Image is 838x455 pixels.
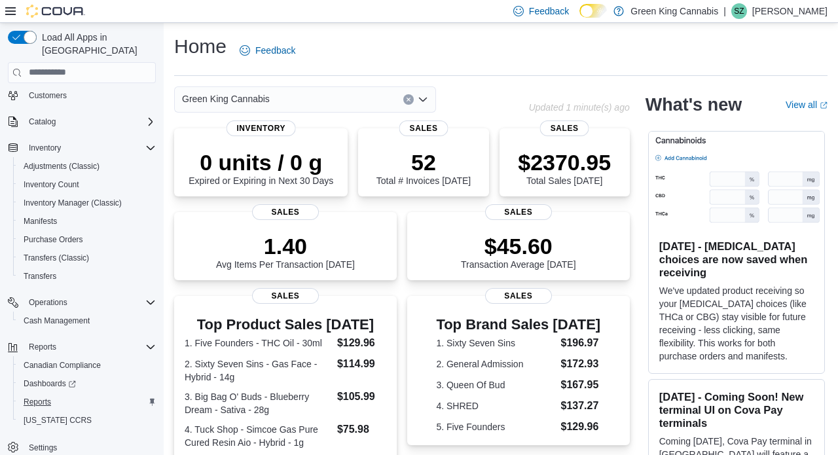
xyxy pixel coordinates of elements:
[29,117,56,127] span: Catalog
[18,158,156,174] span: Adjustments (Classic)
[18,177,84,192] a: Inventory Count
[3,293,161,312] button: Operations
[18,313,156,329] span: Cash Management
[18,213,156,229] span: Manifests
[529,102,630,113] p: Updated 1 minute(s) ago
[3,139,161,157] button: Inventory
[26,5,85,18] img: Cova
[376,149,471,175] p: 52
[18,232,156,247] span: Purchase Orders
[734,3,744,19] span: SZ
[29,342,56,352] span: Reports
[13,312,161,330] button: Cash Management
[18,232,88,247] a: Purchase Orders
[234,37,301,64] a: Feedback
[376,149,471,186] div: Total # Invoices [DATE]
[518,149,611,186] div: Total Sales [DATE]
[18,412,156,428] span: Washington CCRS
[13,230,161,249] button: Purchase Orders
[18,250,156,266] span: Transfers (Classic)
[24,316,90,326] span: Cash Management
[18,357,156,373] span: Canadian Compliance
[18,376,81,391] a: Dashboards
[185,357,332,384] dt: 2. Sixty Seven Sins - Gas Face - Hybrid - 14g
[24,271,56,282] span: Transfers
[540,120,589,136] span: Sales
[18,213,62,229] a: Manifests
[560,335,600,351] dd: $196.97
[820,101,828,109] svg: External link
[337,356,386,372] dd: $114.99
[18,158,105,174] a: Adjustments (Classic)
[13,393,161,411] button: Reports
[3,338,161,356] button: Reports
[752,3,828,19] p: [PERSON_NAME]
[18,195,127,211] a: Inventory Manager (Classic)
[13,194,161,212] button: Inventory Manager (Classic)
[24,378,76,389] span: Dashboards
[24,114,61,130] button: Catalog
[436,337,555,350] dt: 1. Sixty Seven Sins
[24,87,156,103] span: Customers
[18,357,106,373] a: Canadian Compliance
[723,3,726,19] p: |
[24,360,101,371] span: Canadian Compliance
[24,161,100,172] span: Adjustments (Classic)
[29,443,57,453] span: Settings
[216,233,355,270] div: Avg Items Per Transaction [DATE]
[185,423,332,449] dt: 4. Tuck Shop - Simcoe Gas Pure Cured Resin Aio - Hybrid - 1g
[13,212,161,230] button: Manifests
[24,179,79,190] span: Inventory Count
[13,356,161,374] button: Canadian Compliance
[252,288,319,304] span: Sales
[485,204,552,220] span: Sales
[399,120,448,136] span: Sales
[37,31,156,57] span: Load All Apps in [GEOGRAPHIC_DATA]
[579,4,607,18] input: Dark Mode
[560,398,600,414] dd: $137.27
[24,114,156,130] span: Catalog
[646,94,742,115] h2: What's new
[18,268,156,284] span: Transfers
[18,177,156,192] span: Inventory Count
[461,233,576,259] p: $45.60
[24,216,57,227] span: Manifests
[24,339,62,355] button: Reports
[436,420,555,433] dt: 5. Five Founders
[518,149,611,175] p: $2370.95
[18,412,97,428] a: [US_STATE] CCRS
[337,422,386,437] dd: $75.98
[13,175,161,194] button: Inventory Count
[29,90,67,101] span: Customers
[24,140,156,156] span: Inventory
[3,113,161,131] button: Catalog
[24,88,72,103] a: Customers
[659,284,814,363] p: We've updated product receiving so your [MEDICAL_DATA] choices (like THCa or CBG) stay visible fo...
[185,337,332,350] dt: 1. Five Founders - THC Oil - 30ml
[24,397,51,407] span: Reports
[18,313,95,329] a: Cash Management
[174,33,227,60] h1: Home
[436,378,555,391] dt: 3. Queen Of Bud
[18,376,156,391] span: Dashboards
[3,86,161,105] button: Customers
[13,157,161,175] button: Adjustments (Classic)
[24,253,89,263] span: Transfers (Classic)
[13,411,161,429] button: [US_STATE] CCRS
[24,415,92,426] span: [US_STATE] CCRS
[13,249,161,267] button: Transfers (Classic)
[182,91,270,107] span: Green King Cannabis
[436,357,555,371] dt: 2. General Admission
[185,317,386,333] h3: Top Product Sales [DATE]
[560,356,600,372] dd: $172.93
[189,149,333,175] p: 0 units / 0 g
[436,399,555,412] dt: 4. SHRED
[18,268,62,284] a: Transfers
[29,297,67,308] span: Operations
[560,419,600,435] dd: $129.96
[659,240,814,279] h3: [DATE] - [MEDICAL_DATA] choices are now saved when receiving
[252,204,319,220] span: Sales
[18,394,156,410] span: Reports
[24,198,122,208] span: Inventory Manager (Classic)
[24,234,83,245] span: Purchase Orders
